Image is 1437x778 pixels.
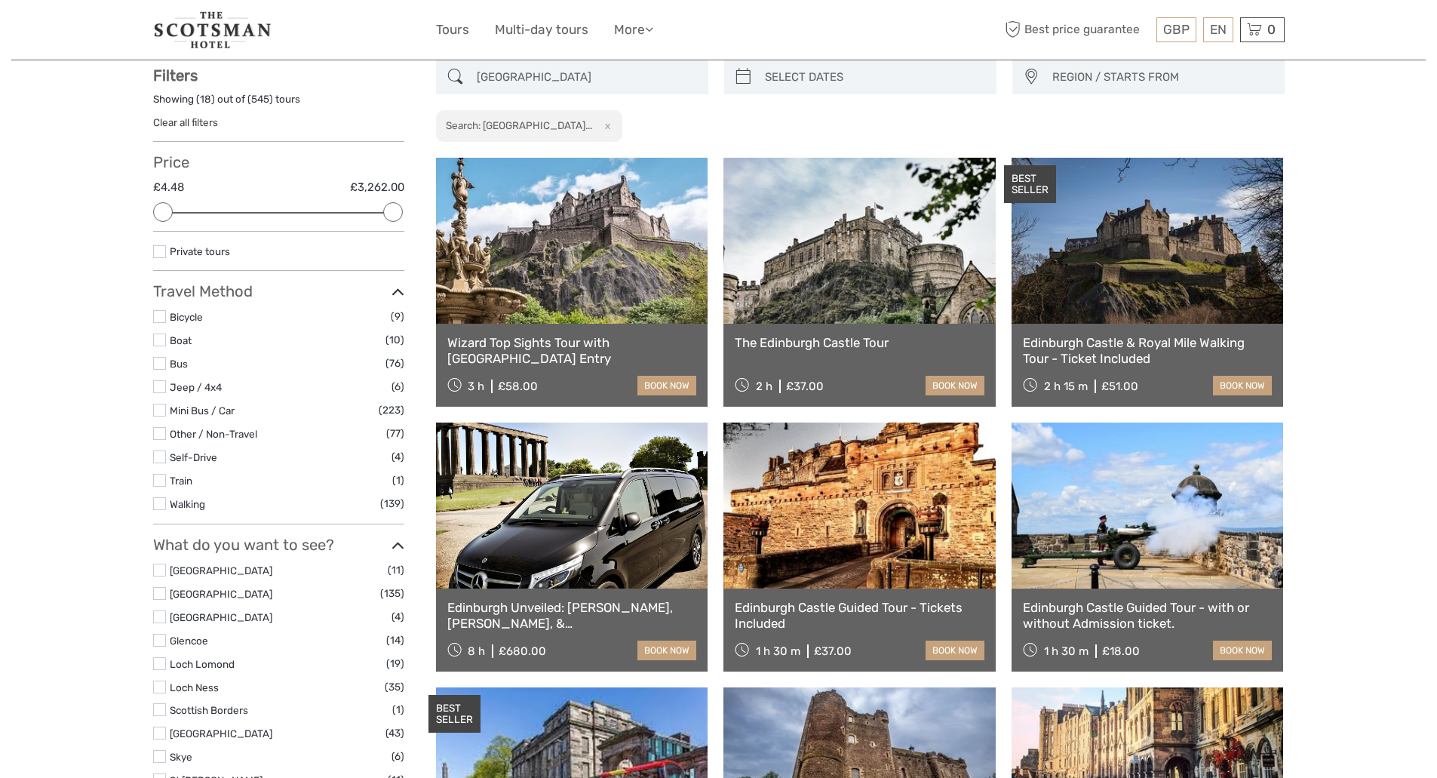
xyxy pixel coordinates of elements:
[926,641,984,660] a: book now
[814,644,852,658] div: £37.00
[386,425,404,442] span: (77)
[153,536,404,554] h3: What do you want to see?
[756,380,772,393] span: 2 h
[380,585,404,602] span: (135)
[637,641,696,660] a: book now
[428,695,481,733] div: BEST SELLER
[153,116,218,128] a: Clear all filters
[385,355,404,372] span: (76)
[1203,17,1233,42] div: EN
[153,92,404,115] div: Showing ( ) out of ( ) tours
[170,404,235,417] a: Mini Bus / Car
[392,472,404,489] span: (1)
[735,335,984,350] a: The Edinburgh Castle Tour
[200,92,211,106] label: 18
[1213,376,1272,395] a: book now
[170,451,217,463] a: Self-Drive
[170,564,272,577] a: [GEOGRAPHIC_DATA]
[926,376,984,395] a: book now
[170,704,248,716] a: Scottish Borders
[1044,644,1088,658] span: 1 h 30 m
[1101,380,1138,393] div: £51.00
[447,335,697,366] a: Wizard Top Sights Tour with [GEOGRAPHIC_DATA] Entry
[391,308,404,325] span: (9)
[1213,641,1272,660] a: book now
[170,334,192,346] a: Boat
[436,19,469,41] a: Tours
[447,600,697,631] a: Edinburgh Unveiled: [PERSON_NAME], [PERSON_NAME], & [GEOGRAPHIC_DATA]
[1046,65,1277,90] button: REGION / STARTS FROM
[391,748,404,765] span: (6)
[170,245,230,257] a: Private tours
[637,376,696,395] a: book now
[21,26,170,38] p: We're away right now. Please check back later!
[170,588,272,600] a: [GEOGRAPHIC_DATA]
[170,751,192,763] a: Skye
[446,119,592,131] h2: Search: [GEOGRAPHIC_DATA]...
[170,381,222,393] a: Jeep / 4x4
[170,635,208,647] a: Glencoe
[386,632,404,649] span: (14)
[1163,22,1190,37] span: GBP
[170,611,272,623] a: [GEOGRAPHIC_DATA]
[498,380,538,393] div: £58.00
[170,681,219,693] a: Loch Ness
[153,66,198,85] strong: Filters
[385,724,404,742] span: (43)
[385,331,404,349] span: (10)
[1102,644,1140,658] div: £18.00
[392,701,404,718] span: (1)
[391,378,404,395] span: (6)
[380,495,404,512] span: (139)
[153,153,404,171] h3: Price
[385,678,404,696] span: (35)
[1023,600,1273,631] a: Edinburgh Castle Guided Tour - with or without Admission ticket.
[786,380,824,393] div: £37.00
[468,644,485,658] span: 8 h
[594,118,615,134] button: x
[756,644,800,658] span: 1 h 30 m
[170,727,272,740] a: [GEOGRAPHIC_DATA]
[153,282,404,300] h3: Travel Method
[170,498,205,510] a: Walking
[735,600,984,631] a: Edinburgh Castle Guided Tour - Tickets Included
[468,380,484,393] span: 3 h
[1044,380,1088,393] span: 2 h 15 m
[170,358,188,370] a: Bus
[1265,22,1278,37] span: 0
[386,655,404,672] span: (19)
[170,658,235,670] a: Loch Lomond
[388,561,404,579] span: (11)
[391,608,404,626] span: (4)
[495,19,588,41] a: Multi-day tours
[614,19,653,41] a: More
[170,428,257,440] a: Other / Non-Travel
[170,475,192,487] a: Train
[170,311,203,323] a: Bicycle
[350,180,404,195] label: £3,262.00
[1002,17,1153,42] span: Best price guarantee
[251,92,269,106] label: 545
[759,64,989,91] input: SELECT DATES
[499,644,546,658] div: £680.00
[153,180,184,195] label: £4.48
[173,23,192,42] button: Open LiveChat chat widget
[153,11,272,48] img: 681-f48ba2bd-dfbf-4b64-890c-b5e5c75d9d66_logo_small.jpg
[471,64,701,91] input: SEARCH
[1023,335,1273,366] a: Edinburgh Castle & Royal Mile Walking Tour - Ticket Included
[379,401,404,419] span: (223)
[391,448,404,466] span: (4)
[1004,165,1056,203] div: BEST SELLER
